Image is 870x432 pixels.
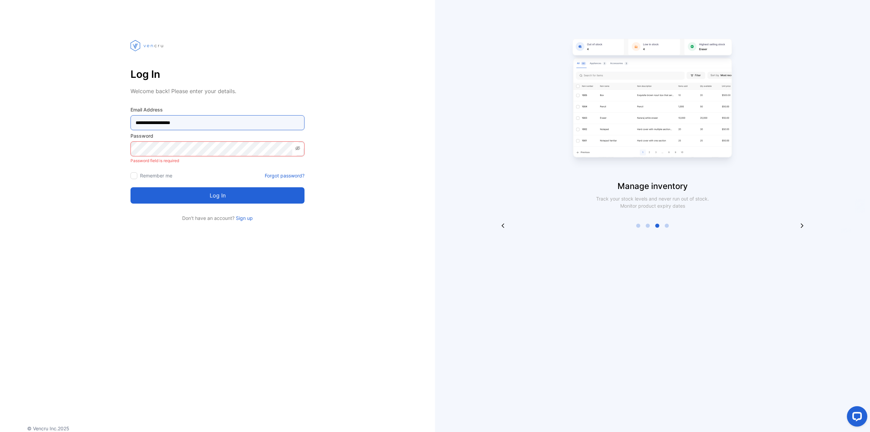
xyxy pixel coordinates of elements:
[130,132,304,139] label: Password
[130,87,304,95] p: Welcome back! Please enter your details.
[130,106,304,113] label: Email Address
[587,195,718,209] p: Track your stock levels and never run out of stock. Monitor product expiry dates
[130,66,304,82] p: Log In
[140,173,172,178] label: Remember me
[841,403,870,432] iframe: LiveChat chat widget
[130,156,304,165] p: Password field is required
[130,27,164,64] img: vencru logo
[130,187,304,204] button: Log in
[130,214,304,222] p: Don't have an account?
[234,215,253,221] a: Sign up
[568,27,737,180] img: slider image
[435,180,870,192] p: Manage inventory
[265,172,304,179] a: Forgot password?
